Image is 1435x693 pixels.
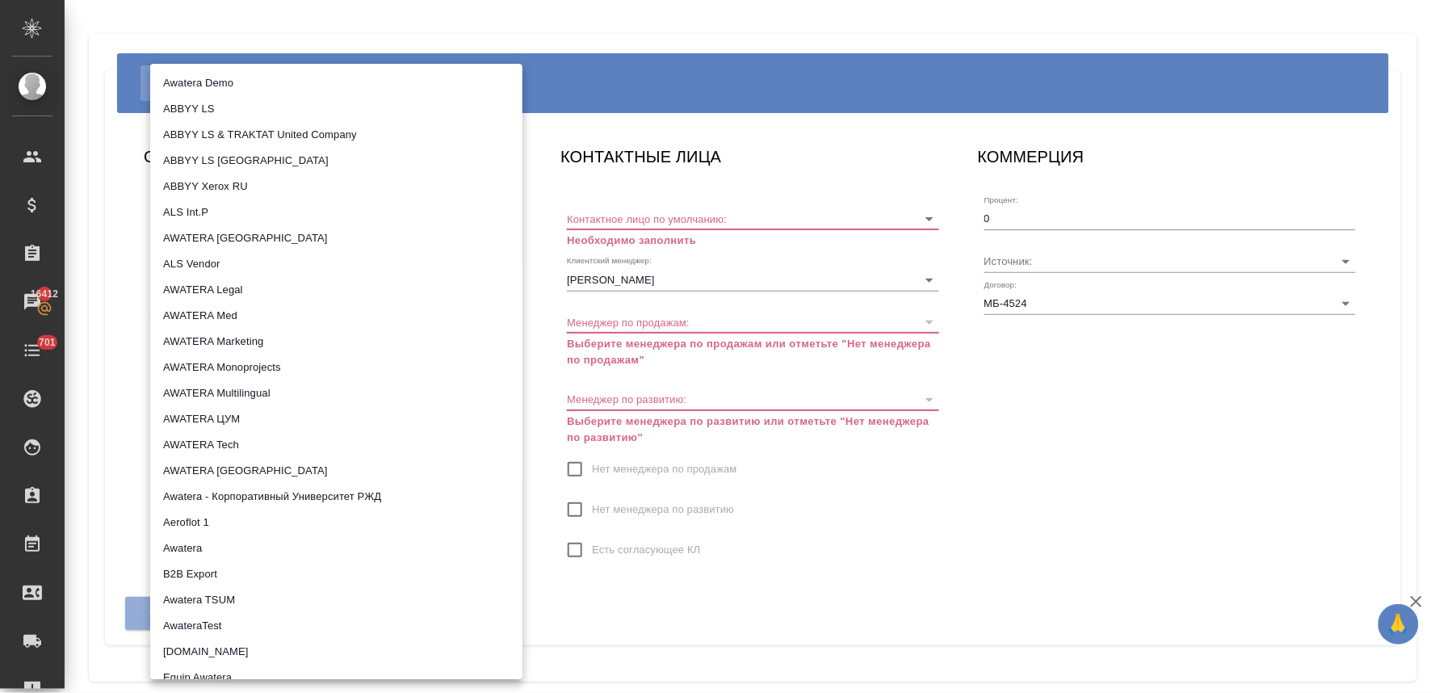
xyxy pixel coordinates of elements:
li: ABBYY LS [150,96,522,122]
li: ABBYY LS & TRAKTAT United Company [150,122,522,148]
li: AWATERA Marketing [150,329,522,355]
li: Awatera TSUM [150,587,522,613]
li: ALS Vendor [150,251,522,277]
li: AWATERA Tech [150,432,522,458]
li: ALS Int.P [150,199,522,225]
li: AwateraTest [150,613,522,639]
li: AWATERA Multilingual [150,380,522,406]
li: AWATERA [GEOGRAPHIC_DATA] [150,225,522,251]
li: AWATERA ЦУМ [150,406,522,432]
li: Equip Awatera [150,665,522,691]
li: ABBYY Xerox RU [150,174,522,199]
li: Awatera - Корпоративный Университет РЖД [150,484,522,510]
li: AWATERA Legal [150,277,522,303]
li: ABBYY LS [GEOGRAPHIC_DATA] [150,148,522,174]
li: AWATERA Monoprojects [150,355,522,380]
li: Awatera Demo [150,70,522,96]
li: Aeroflot 1 [150,510,522,535]
li: Awatera [150,535,522,561]
li: [DOMAIN_NAME] [150,639,522,665]
li: AWATERA Med [150,303,522,329]
li: B2B Export [150,561,522,587]
li: AWATERA [GEOGRAPHIC_DATA] [150,458,522,484]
